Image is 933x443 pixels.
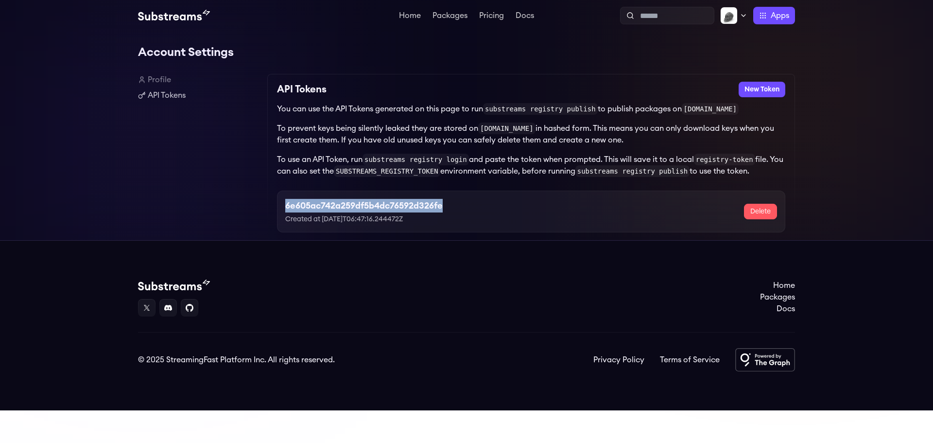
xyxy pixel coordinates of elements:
[514,12,536,21] a: Docs
[431,12,469,21] a: Packages
[138,280,210,291] img: Substream's logo
[277,123,785,146] p: To prevent keys being silently leaked they are stored on in hashed form. This means you can only ...
[682,103,739,115] code: [DOMAIN_NAME]
[334,165,440,177] code: SUBSTREAMS_REGISTRY_TOKEN
[739,82,785,97] button: New Token
[363,154,469,165] code: substreams registry login
[760,303,795,315] a: Docs
[771,10,789,21] span: Apps
[277,103,785,115] p: You can use the API Tokens generated on this page to run to publish packages on
[477,12,506,21] a: Pricing
[575,165,690,177] code: substreams registry publish
[285,214,443,224] p: Created at [DATE]T06:47:16.244472Z
[735,348,795,372] img: Powered by The Graph
[138,10,210,21] img: Substream's logo
[744,204,777,219] button: Delete
[277,82,327,97] h2: API Tokens
[483,103,598,115] code: substreams registry publish
[397,12,423,21] a: Home
[277,154,785,177] p: To use an API Token, run and paste the token when prompted. This will save it to a local file. Yo...
[285,199,443,213] h3: 6e605ac742a259df5b4dc76592d326fe
[720,7,738,24] img: Profile
[660,354,720,366] a: Terms of Service
[694,154,755,165] code: registry-token
[138,43,795,62] h1: Account Settings
[760,291,795,303] a: Packages
[478,123,536,134] code: [DOMAIN_NAME]
[138,354,335,366] div: © 2025 StreamingFast Platform Inc. All rights reserved.
[593,354,644,366] a: Privacy Policy
[138,89,259,101] a: API Tokens
[138,74,259,86] a: Profile
[760,280,795,291] a: Home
